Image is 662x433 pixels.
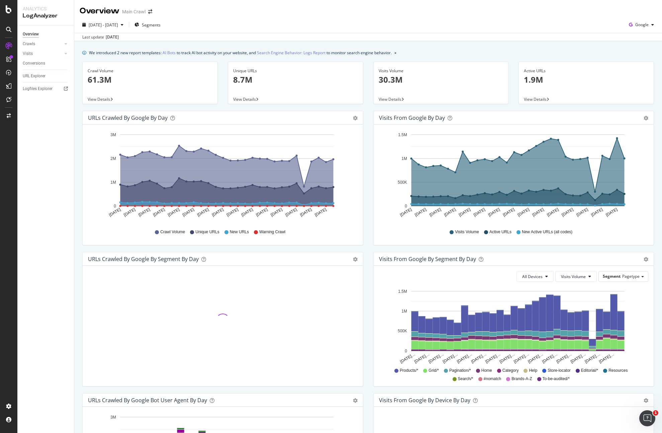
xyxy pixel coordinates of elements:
a: Visits [23,50,63,57]
a: Conversions [23,60,69,67]
text: [DATE] [285,207,298,218]
text: [DATE] [487,207,500,218]
button: Google [626,19,657,30]
text: [DATE] [546,207,559,218]
text: [DATE] [314,207,327,218]
text: [DATE] [299,207,312,218]
span: Pagination/* [449,368,471,373]
p: 8.7M [233,74,358,85]
span: All Devices [522,274,543,279]
span: Editorial/* [581,368,598,373]
div: gear [353,257,358,262]
text: 1M [401,156,407,161]
text: [DATE] [108,207,121,218]
svg: A chart. [88,130,355,223]
span: View Details [88,96,110,102]
div: Logfiles Explorer [23,85,53,92]
div: Active URLs [524,68,649,74]
div: Crawl Volume [88,68,212,74]
span: View Details [233,96,256,102]
button: [DATE] - [DATE] [80,19,126,30]
text: [DATE] [458,207,471,218]
button: All Devices [516,271,554,282]
div: Last update [82,34,119,40]
div: We introduced 2 new report templates: to track AI bot activity on your website, and to monitor se... [89,49,392,56]
text: 0 [405,349,407,353]
span: To-be-audited/* [543,376,570,382]
div: LogAnalyzer [23,12,69,20]
text: 500K [397,180,407,185]
span: Help [529,368,537,373]
div: arrow-right-arrow-left [148,9,152,14]
span: View Details [379,96,401,102]
div: gear [353,398,358,403]
div: URLs Crawled by Google By Segment By Day [88,256,199,262]
text: [DATE] [211,207,224,218]
a: Overview [23,31,69,38]
div: Visits Volume [379,68,503,74]
span: Brands-A-Z [511,376,532,382]
div: Unique URLs [233,68,358,74]
text: [DATE] [137,207,151,218]
div: Main Crawl [122,8,146,15]
span: Products/* [400,368,418,373]
div: Overview [80,5,119,17]
span: Resources [608,368,628,373]
div: Crawls [23,40,35,48]
span: Crawl Volume [160,229,185,235]
svg: A chart. [379,130,646,223]
text: 1M [401,309,407,314]
span: Store-locator [548,368,571,373]
span: Category [502,368,519,373]
button: Segments [132,19,163,30]
text: [DATE] [516,207,530,218]
span: Google [635,22,649,27]
div: URL Explorer [23,73,45,80]
text: [DATE] [561,207,574,218]
span: 1 [653,410,658,416]
div: Visits from Google By Segment By Day [379,256,476,262]
div: info banner [82,49,654,56]
div: URLs Crawled by Google by day [88,114,168,121]
div: Visits from Google by day [379,114,445,121]
text: 1M [110,180,116,185]
text: [DATE] [473,207,486,218]
div: URLs Crawled by Google bot User Agent By Day [88,397,207,404]
a: AI Bots [163,49,176,56]
span: [DATE] - [DATE] [89,22,118,28]
text: [DATE] [502,207,515,218]
text: 1.5M [398,289,407,294]
div: Conversions [23,60,45,67]
text: 3M [110,415,116,420]
p: 61.3M [88,74,212,85]
span: New URLs [230,229,249,235]
div: gear [644,257,648,262]
a: Search Engine Behavior: Logs Report [257,49,325,56]
span: Active URLs [489,229,511,235]
span: Warning Crawl [259,229,285,235]
text: [DATE] [123,207,136,218]
text: 1.5M [398,133,407,137]
text: [DATE] [241,207,254,218]
text: [DATE] [255,207,269,218]
div: Visits From Google By Device By Day [379,397,470,404]
span: Segment [603,273,621,279]
text: [DATE] [429,207,442,218]
text: [DATE] [196,207,210,218]
text: [DATE] [590,207,603,218]
button: close banner [393,48,398,58]
p: 30.3M [379,74,503,85]
a: URL Explorer [23,73,69,80]
div: gear [644,116,648,120]
span: New Active URLs (all codes) [522,229,572,235]
span: Unique URLs [195,229,219,235]
div: [DATE] [106,34,119,40]
span: Segments [142,22,161,28]
svg: A chart. [379,287,646,365]
span: Home [481,368,492,373]
div: gear [644,398,648,403]
text: [DATE] [152,207,166,218]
